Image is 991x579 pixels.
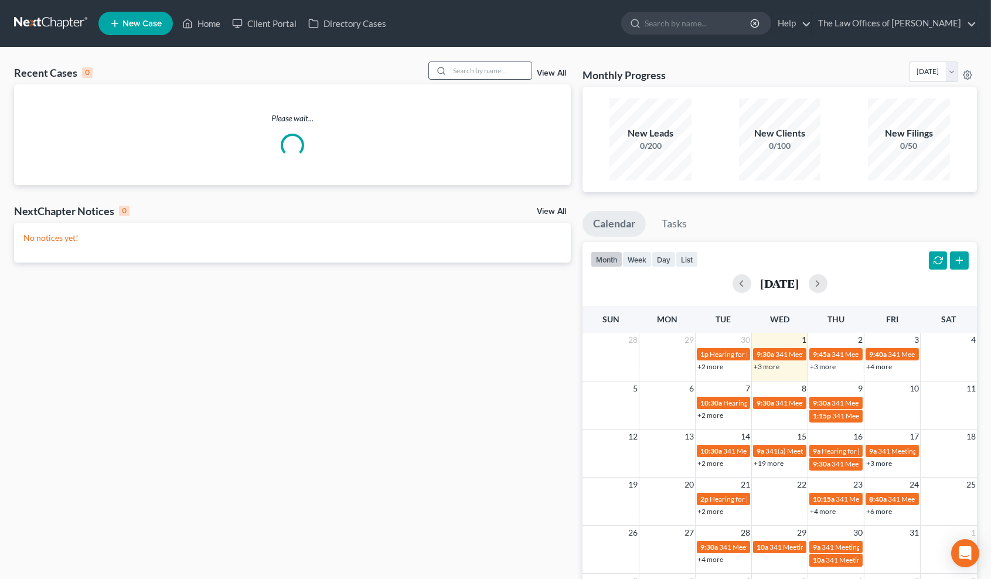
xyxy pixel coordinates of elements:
span: 6 [688,382,695,396]
span: 29 [683,333,695,347]
span: 341 Meeting for [PERSON_NAME] [832,411,938,420]
button: list [676,251,698,267]
div: 0 [119,206,130,216]
span: 9:40a [869,350,887,359]
button: month [591,251,622,267]
span: Hearing for [PERSON_NAME] [822,447,913,455]
span: 30 [852,526,864,540]
div: Open Intercom Messenger [951,539,979,567]
span: 341 Meeting for [PERSON_NAME] [826,556,931,564]
a: Client Portal [226,13,302,34]
span: Mon [657,314,677,324]
button: day [652,251,676,267]
span: 13 [683,430,695,444]
div: New Leads [609,127,692,140]
span: 10:30a [700,399,722,407]
span: 341 Meeting for [PERSON_NAME] [878,447,983,455]
span: 4 [970,333,977,347]
a: +2 more [697,459,723,468]
span: 11 [965,382,977,396]
span: 8:40a [869,495,887,503]
span: 10a [813,556,825,564]
a: +4 more [697,555,723,564]
span: Tue [716,314,731,324]
span: 9a [813,447,820,455]
span: 27 [683,526,695,540]
span: 16 [852,430,864,444]
span: 341 Meeting for [PERSON_NAME] & [PERSON_NAME] [723,447,891,455]
span: 341(a) Meeting for [PERSON_NAME] [765,447,879,455]
span: 8 [801,382,808,396]
span: 23 [852,478,864,492]
a: +4 more [810,507,836,516]
span: 341 Meeting for [PERSON_NAME] [769,543,875,551]
span: Thu [827,314,844,324]
span: 1:15p [813,411,831,420]
a: Help [772,13,811,34]
span: Sat [941,314,956,324]
span: 17 [908,430,920,444]
span: 341 Meeting for [PERSON_NAME] [832,399,937,407]
a: +2 more [697,362,723,371]
span: 7 [744,382,751,396]
span: 28 [740,526,751,540]
div: New Filings [868,127,950,140]
span: 1 [970,526,977,540]
a: Tasks [651,211,697,237]
span: 30 [740,333,751,347]
span: 9:30a [813,399,830,407]
a: +19 more [754,459,784,468]
span: 9:30a [700,543,718,551]
div: New Clients [739,127,821,140]
span: 10 [908,382,920,396]
div: NextChapter Notices [14,204,130,218]
button: week [622,251,652,267]
h3: Monthly Progress [583,68,666,82]
div: Recent Cases [14,66,93,80]
a: +3 more [810,362,836,371]
a: +4 more [866,362,892,371]
span: Hearing for [PERSON_NAME] [723,399,815,407]
span: 10a [757,543,768,551]
a: The Law Offices of [PERSON_NAME] [812,13,976,34]
a: Home [176,13,226,34]
span: 29 [796,526,808,540]
p: Please wait... [14,113,571,124]
span: Hearing for [PERSON_NAME] & [PERSON_NAME] [710,350,863,359]
span: 9:30a [813,459,830,468]
span: 22 [796,478,808,492]
div: 0/50 [868,140,950,152]
span: 9:30a [757,399,774,407]
span: 9:30a [757,350,774,359]
span: 10:15a [813,495,835,503]
span: 341 Meeting for [PERSON_NAME] [822,543,927,551]
span: 9a [813,543,820,551]
span: Hearing for [PERSON_NAME] [710,495,801,503]
span: 10:30a [700,447,722,455]
span: 9a [869,447,877,455]
span: 28 [627,333,639,347]
span: 31 [908,526,920,540]
span: New Case [122,19,162,28]
p: No notices yet! [23,232,561,244]
div: 0/200 [609,140,692,152]
span: 341 Meeting for [PERSON_NAME] [775,399,881,407]
span: 341 Meeting for [PERSON_NAME] [719,543,825,551]
a: View All [537,69,566,77]
span: 1 [801,333,808,347]
span: 9 [857,382,864,396]
span: 2p [700,495,709,503]
span: 19 [627,478,639,492]
span: 12 [627,430,639,444]
input: Search by name... [449,62,532,79]
span: Sun [602,314,619,324]
span: 20 [683,478,695,492]
div: 0 [82,67,93,78]
span: 25 [965,478,977,492]
a: +3 more [866,459,892,468]
span: 9:45a [813,350,830,359]
div: 0/100 [739,140,821,152]
span: 1p [700,350,709,359]
span: 341 Meeting for [PERSON_NAME] [775,350,881,359]
a: +3 more [754,362,779,371]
